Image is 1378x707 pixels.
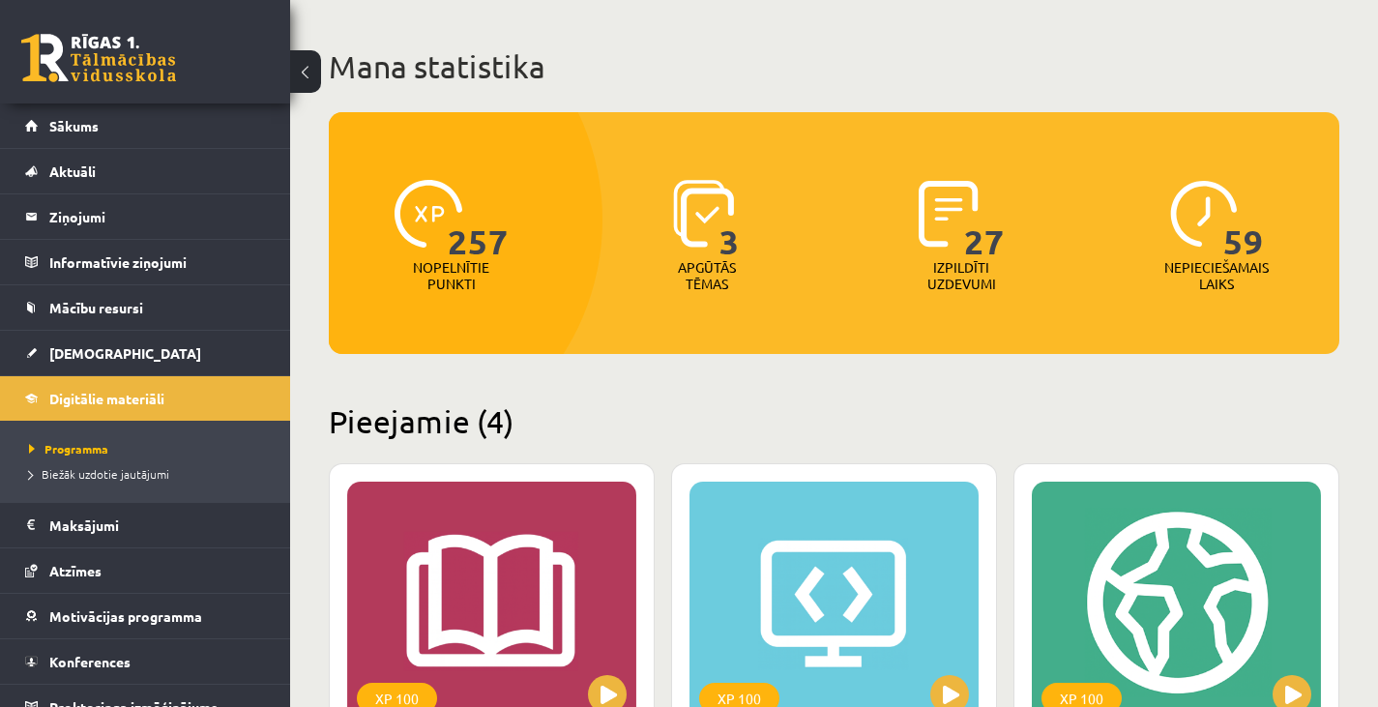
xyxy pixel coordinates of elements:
img: icon-completed-tasks-ad58ae20a441b2904462921112bc710f1caf180af7a3daa7317a5a94f2d26646.svg [919,180,979,248]
p: Izpildīti uzdevumi [924,259,999,292]
span: Programma [29,441,108,457]
p: Apgūtās tēmas [669,259,745,292]
span: Aktuāli [49,162,96,180]
p: Nopelnītie punkti [413,259,489,292]
a: Maksājumi [25,503,266,547]
span: Mācību resursi [49,299,143,316]
a: Motivācijas programma [25,594,266,638]
a: Sākums [25,103,266,148]
a: Digitālie materiāli [25,376,266,421]
span: Digitālie materiāli [49,390,164,407]
span: 257 [448,180,509,259]
img: icon-xp-0682a9bc20223a9ccc6f5883a126b849a74cddfe5390d2b41b4391c66f2066e7.svg [395,180,462,248]
a: Informatīvie ziņojumi [25,240,266,284]
span: Motivācijas programma [49,607,202,625]
legend: Maksājumi [49,503,266,547]
a: Atzīmes [25,548,266,593]
legend: Informatīvie ziņojumi [49,240,266,284]
img: icon-clock-7be60019b62300814b6bd22b8e044499b485619524d84068768e800edab66f18.svg [1170,180,1238,248]
a: [DEMOGRAPHIC_DATA] [25,331,266,375]
a: Mācību resursi [25,285,266,330]
p: Nepieciešamais laiks [1164,259,1269,292]
a: Biežāk uzdotie jautājumi [29,465,271,483]
span: 59 [1223,180,1264,259]
a: Programma [29,440,271,457]
legend: Ziņojumi [49,194,266,239]
a: Aktuāli [25,149,266,193]
img: icon-learned-topics-4a711ccc23c960034f471b6e78daf4a3bad4a20eaf4de84257b87e66633f6470.svg [673,180,734,248]
h1: Mana statistika [329,47,1339,86]
h2: Pieejamie (4) [329,402,1339,440]
span: Konferences [49,653,131,670]
a: Konferences [25,639,266,684]
span: Biežāk uzdotie jautājumi [29,466,169,482]
span: [DEMOGRAPHIC_DATA] [49,344,201,362]
span: Atzīmes [49,562,102,579]
span: 27 [964,180,1005,259]
span: 3 [719,180,740,259]
a: Rīgas 1. Tālmācības vidusskola [21,34,176,82]
span: Sākums [49,117,99,134]
a: Ziņojumi [25,194,266,239]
